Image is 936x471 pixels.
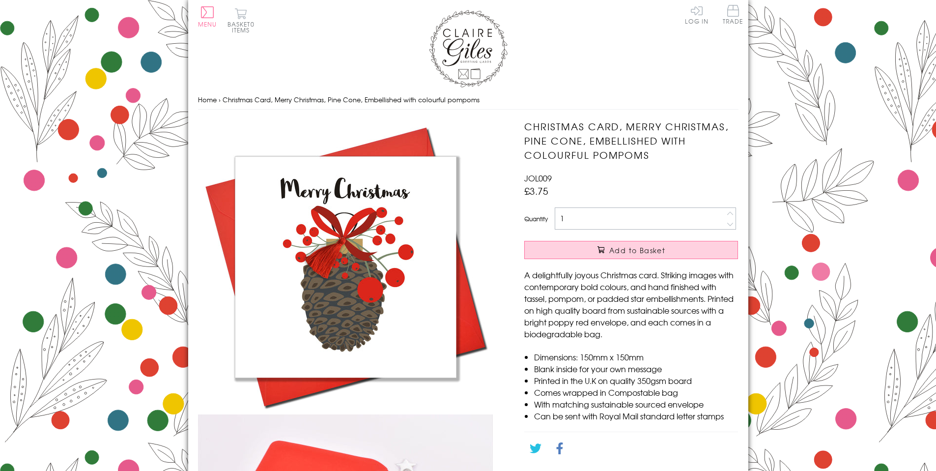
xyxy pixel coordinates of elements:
a: Log In [685,5,709,24]
nav: breadcrumbs [198,90,738,110]
label: Quantity [524,214,548,223]
li: Blank inside for your own message [534,363,738,375]
li: Printed in the U.K on quality 350gsm board [534,375,738,386]
span: › [219,95,221,104]
button: Add to Basket [524,241,738,259]
li: With matching sustainable sourced envelope [534,398,738,410]
span: Christmas Card, Merry Christmas, Pine Cone, Embellished with colourful pompoms [223,95,480,104]
span: 0 items [232,20,255,34]
li: Can be sent with Royal Mail standard letter stamps [534,410,738,422]
span: Trade [723,5,743,24]
img: Claire Giles Greetings Cards [429,10,508,88]
span: JOL009 [524,172,552,184]
a: Home [198,95,217,104]
h1: Christmas Card, Merry Christmas, Pine Cone, Embellished with colourful pompoms [524,119,738,162]
li: Comes wrapped in Compostable bag [534,386,738,398]
span: £3.75 [524,184,548,198]
li: Dimensions: 150mm x 150mm [534,351,738,363]
button: Basket0 items [227,8,255,33]
span: Add to Basket [609,245,665,255]
a: Trade [723,5,743,26]
button: Menu [198,6,217,27]
p: A delightfully joyous Christmas card. Striking images with contemporary bold colours, and hand fi... [524,269,738,340]
span: Menu [198,20,217,29]
img: Christmas Card, Merry Christmas, Pine Cone, Embellished with colourful pompoms [198,119,493,414]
